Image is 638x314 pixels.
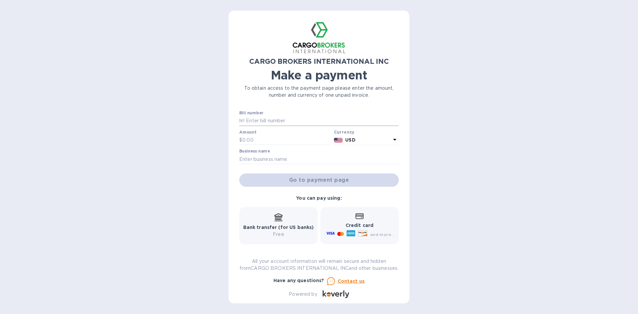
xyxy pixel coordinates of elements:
[243,225,314,230] b: Bank transfer (for US banks)
[243,231,314,238] p: Free
[239,111,263,115] label: Bill number
[242,135,331,145] input: 0.00
[346,223,373,228] b: Credit card
[239,85,399,99] p: To obtain access to the payment page please enter the amount, number and currency of one unpaid i...
[239,154,399,164] input: Enter business name
[334,130,355,135] b: Currency
[273,278,324,283] b: Have any questions?
[239,258,399,272] p: All your account information will remain secure and hidden from CARGO BROKERS INTERNATIONAL INC a...
[239,68,399,82] h1: Make a payment
[239,150,270,154] label: Business name
[296,195,342,201] b: You can pay using:
[239,130,256,134] label: Amount
[345,137,355,143] b: USD
[370,232,394,237] span: and more...
[239,137,242,144] p: $
[245,116,399,126] input: Enter bill number
[289,291,317,298] p: Powered by
[249,57,389,65] b: CARGO BROKERS INTERNATIONAL INC
[239,117,245,124] p: №
[334,138,343,143] img: USD
[338,278,365,284] u: Contact us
